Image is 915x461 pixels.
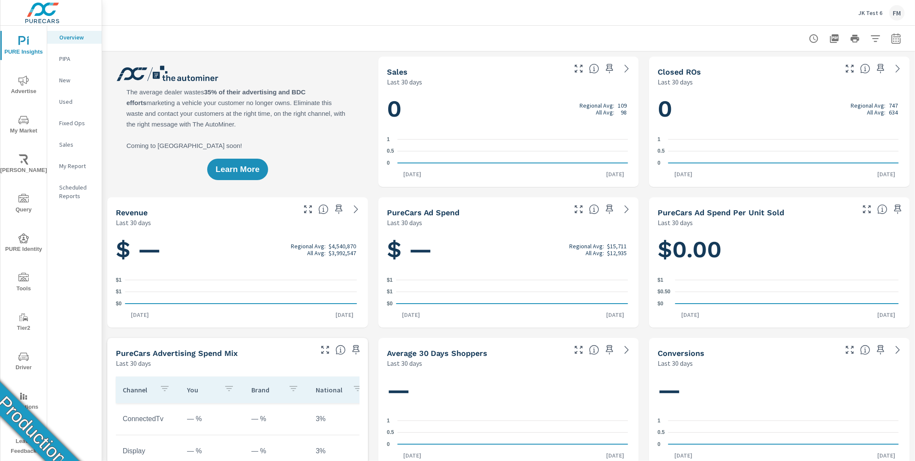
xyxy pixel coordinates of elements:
[307,250,326,256] p: All Avg:
[3,36,44,57] span: PURE Insights
[620,202,634,216] a: See more details in report
[843,62,857,75] button: Make Fullscreen
[59,183,95,200] p: Scheduled Reports
[387,77,422,87] p: Last 30 days
[621,109,627,116] p: 98
[658,289,670,295] text: $0.50
[251,386,281,394] p: Brand
[889,102,898,109] p: 747
[116,277,122,283] text: $1
[620,343,634,357] a: See more details in report
[387,235,631,264] h1: $ —
[387,441,390,447] text: 0
[387,208,460,217] h5: PureCars Ad Spend
[349,343,363,357] span: Save this to your personalized report
[889,109,898,116] p: 634
[187,386,217,394] p: You
[3,425,44,456] span: Leave Feedback
[658,77,693,87] p: Last 30 days
[3,391,44,412] span: Operations
[116,289,122,295] text: $1
[207,159,268,180] button: Learn More
[846,30,864,47] button: Print Report
[318,343,332,357] button: Make Fullscreen
[569,243,604,250] p: Regional Avg:
[387,418,390,424] text: 1
[891,202,905,216] span: Save this to your personalized report
[387,160,390,166] text: 0
[874,62,888,75] span: Save this to your personalized report
[658,67,701,76] h5: Closed ROs
[59,97,95,106] p: Used
[658,418,661,424] text: 1
[3,115,44,136] span: My Market
[116,208,148,217] h5: Revenue
[329,243,356,250] p: $4,540,870
[3,154,44,175] span: [PERSON_NAME]
[607,250,627,256] p: $12,935
[867,30,884,47] button: Apply Filters
[387,358,422,368] p: Last 30 days
[387,277,393,283] text: $1
[620,62,634,75] a: See more details in report
[589,204,599,214] span: Total cost of media for all PureCars channels for the selected dealership group over the selected...
[871,310,901,319] p: [DATE]
[47,31,102,44] div: Overview
[387,148,394,154] text: 0.5
[600,170,630,178] p: [DATE]
[349,202,363,216] a: See more details in report
[603,343,616,357] span: Save this to your personalized report
[3,194,44,215] span: Query
[658,430,665,436] text: 0.5
[658,94,901,124] h1: 0
[580,102,614,109] p: Regional Avg:
[387,136,390,142] text: 1
[59,76,95,84] p: New
[387,349,488,358] h5: Average 30 Days Shoppers
[387,376,631,405] h1: —
[116,301,122,307] text: $0
[603,202,616,216] span: Save this to your personalized report
[860,345,870,355] span: The number of dealer-specified goals completed by a visitor. [Source: This data is provided by th...
[888,30,905,47] button: Select Date Range
[123,386,153,394] p: Channel
[877,204,888,214] span: Average cost of advertising per each vehicle sold at the dealer over the selected date range. The...
[116,349,238,358] h5: PureCars Advertising Spend Mix
[125,310,155,319] p: [DATE]
[826,30,843,47] button: "Export Report to PDF"
[658,358,693,368] p: Last 30 days
[668,451,698,460] p: [DATE]
[397,451,427,460] p: [DATE]
[335,345,346,355] span: This table looks at how you compare to the amount of budget you spend per channel as opposed to y...
[396,310,426,319] p: [DATE]
[851,102,885,109] p: Regional Avg:
[318,204,329,214] span: Total sales revenue over the selected date range. [Source: This data is sourced from the dealer’s...
[301,202,315,216] button: Make Fullscreen
[586,250,604,256] p: All Avg:
[889,5,905,21] div: FM
[607,243,627,250] p: $15,711
[589,63,599,74] span: Number of vehicles sold by the dealership over the selected date range. [Source: This data is sou...
[47,160,102,172] div: My Report
[618,102,627,109] p: 109
[658,160,661,166] text: 0
[891,343,905,357] a: See more details in report
[3,352,44,373] span: Driver
[59,162,95,170] p: My Report
[658,136,661,142] text: 1
[47,74,102,87] div: New
[860,202,874,216] button: Make Fullscreen
[891,62,905,75] a: See more details in report
[397,170,427,178] p: [DATE]
[387,94,631,124] h1: 0
[309,408,373,430] td: 3%
[603,62,616,75] span: Save this to your personalized report
[668,170,698,178] p: [DATE]
[572,62,586,75] button: Make Fullscreen
[572,202,586,216] button: Make Fullscreen
[59,54,95,63] p: PIPA
[589,345,599,355] span: A rolling 30 day total of daily Shoppers on the dealership website, averaged over the selected da...
[329,310,359,319] p: [DATE]
[329,250,356,256] p: $3,992,547
[387,301,393,307] text: $0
